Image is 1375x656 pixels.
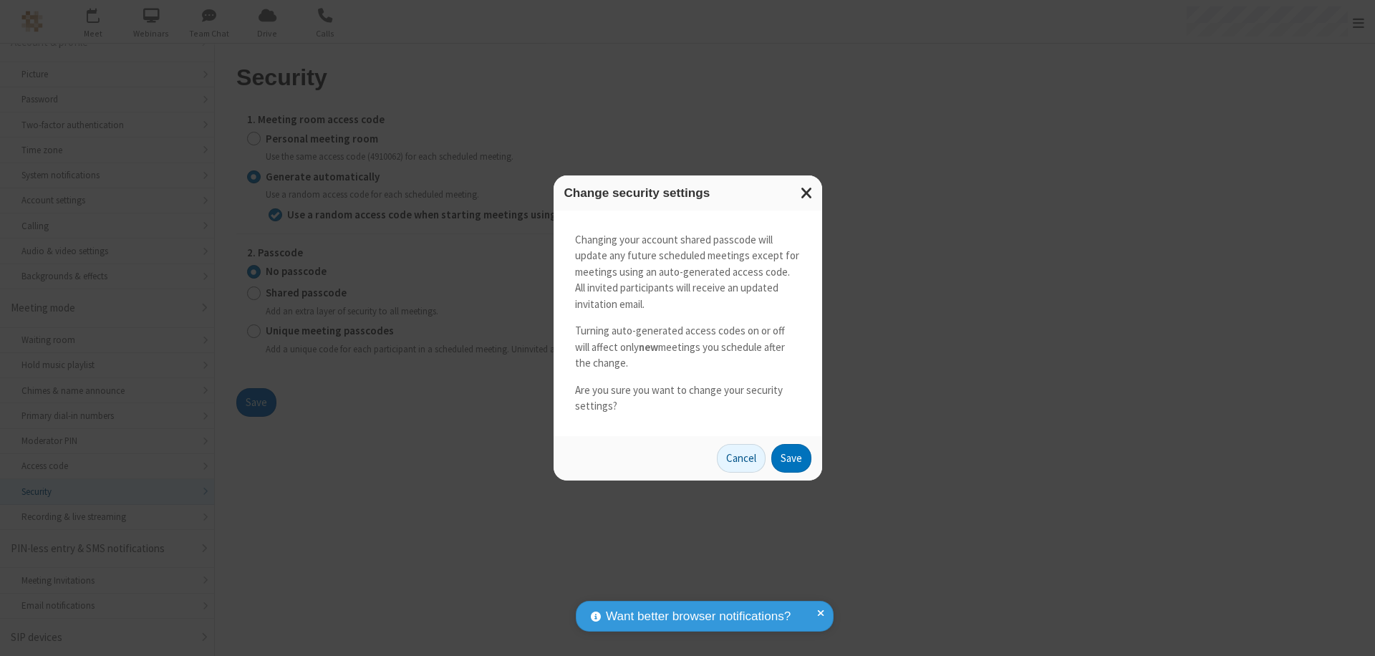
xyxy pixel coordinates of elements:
[717,444,766,473] button: Cancel
[564,186,811,200] h3: Change security settings
[639,340,658,354] strong: new
[575,323,801,372] p: Turning auto-generated access codes on or off will affect only meetings you schedule after the ch...
[606,607,791,626] span: Want better browser notifications?
[792,175,822,211] button: Close modal
[575,382,801,415] p: Are you sure you want to change your security settings?
[771,444,811,473] button: Save
[575,232,801,313] p: Changing your account shared passcode will update any future scheduled meetings except for meetin...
